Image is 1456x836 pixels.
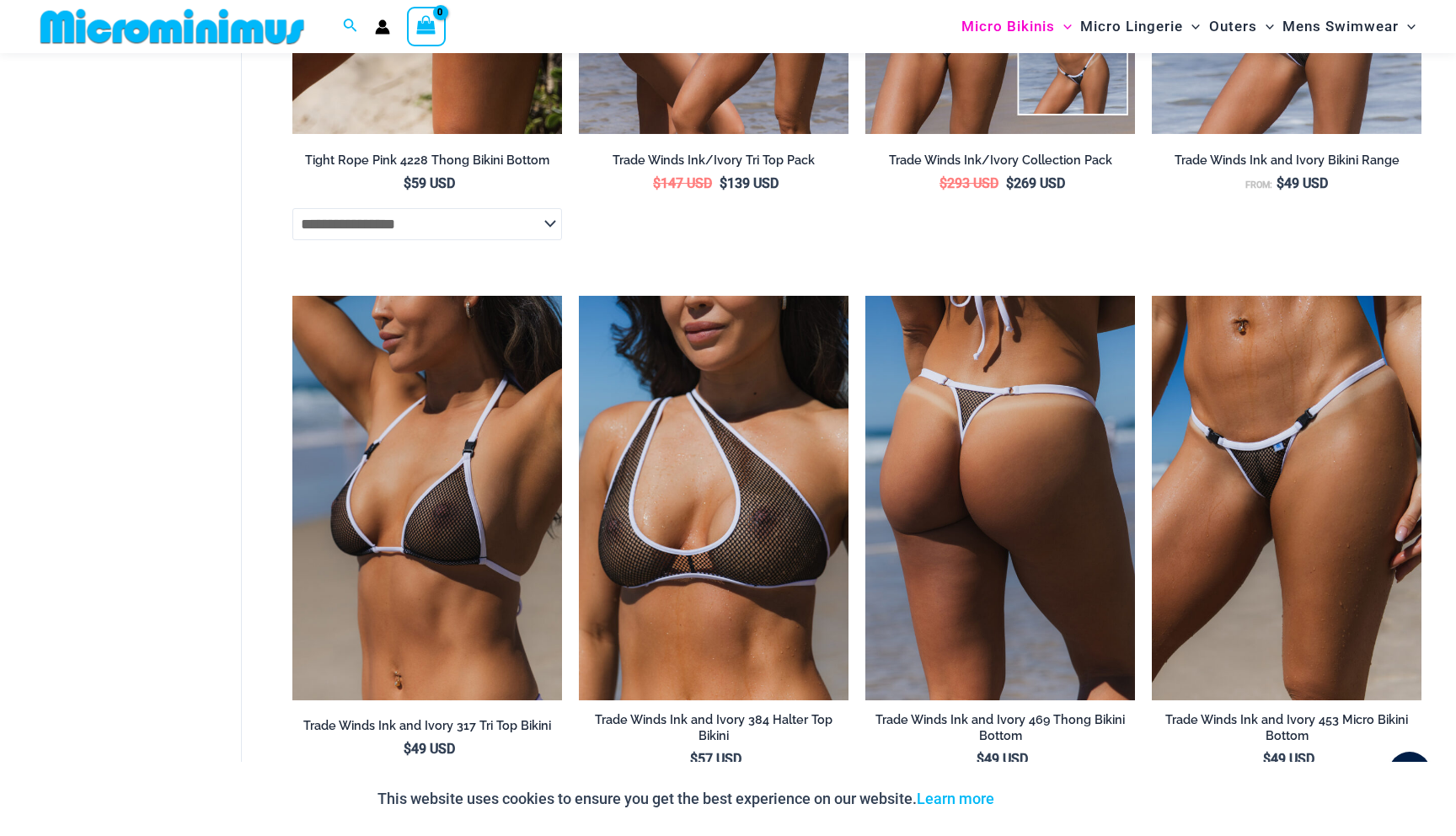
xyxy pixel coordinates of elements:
span: Mens Swimwear [1282,5,1399,48]
a: Tradewinds Ink and Ivory 469 Thong 01Tradewinds Ink and Ivory 469 Thong 02Tradewinds Ink and Ivor... [865,296,1135,700]
a: Micro BikinisMenu ToggleMenu Toggle [957,5,1076,48]
bdi: 269 USD [1006,175,1065,191]
a: Trade Winds Ink and Ivory Bikini Range [1152,153,1421,174]
bdi: 59 USD [404,175,455,191]
a: Tight Rope Pink 4228 Thong Bikini Bottom [292,153,562,174]
img: Tradewinds Ink and Ivory 317 Tri Top 01 [292,296,562,700]
span: Menu Toggle [1257,5,1274,48]
span: $ [939,175,947,191]
h2: Trade Winds Ink and Ivory 317 Tri Top Bikini [292,718,562,734]
span: $ [720,175,727,191]
span: $ [1277,175,1284,191]
span: Micro Bikinis [961,5,1055,48]
bdi: 49 USD [1263,751,1314,767]
bdi: 49 USD [1277,175,1328,191]
img: Tradewinds Ink and Ivory 384 Halter 01 [579,296,848,700]
span: $ [404,175,411,191]
span: Micro Lingerie [1080,5,1183,48]
span: $ [653,175,661,191]
a: Trade Winds Ink and Ivory 317 Tri Top Bikini [292,718,562,740]
a: Trade Winds Ink and Ivory 469 Thong Bikini Bottom [865,712,1135,750]
a: View Shopping Cart, empty [407,7,446,46]
a: Learn more [917,790,994,807]
bdi: 49 USD [404,741,455,757]
bdi: 147 USD [653,175,712,191]
span: $ [690,751,698,767]
h2: Trade Winds Ink/Ivory Collection Pack [865,153,1135,169]
h2: Trade Winds Ink/Ivory Tri Top Pack [579,153,848,169]
h2: Trade Winds Ink and Ivory 453 Micro Bikini Bottom [1152,712,1421,743]
a: Trade Winds Ink/Ivory Tri Top Pack [579,153,848,174]
a: Account icon link [375,19,390,35]
bdi: 49 USD [977,751,1028,767]
span: $ [1006,175,1014,191]
button: Accept [1007,779,1079,819]
span: $ [1263,751,1271,767]
bdi: 57 USD [690,751,741,767]
a: Search icon link [343,16,358,37]
span: $ [977,751,984,767]
a: Tradewinds Ink and Ivory 317 Tri Top 453 Micro 03Tradewinds Ink and Ivory 317 Tri Top 453 Micro 0... [1152,296,1421,700]
span: $ [404,741,411,757]
a: Trade Winds Ink/Ivory Collection Pack [865,153,1135,174]
h2: Tight Rope Pink 4228 Thong Bikini Bottom [292,153,562,169]
bdi: 139 USD [720,175,779,191]
a: Trade Winds Ink and Ivory 384 Halter Top Bikini [579,712,848,750]
a: Tradewinds Ink and Ivory 384 Halter 01Tradewinds Ink and Ivory 384 Halter 02Tradewinds Ink and Iv... [579,296,848,700]
img: Tradewinds Ink and Ivory 469 Thong 02 [865,296,1135,700]
bdi: 293 USD [939,175,998,191]
a: Trade Winds Ink and Ivory 453 Micro Bikini Bottom [1152,712,1421,750]
span: From: [1245,180,1272,190]
nav: Site Navigation [955,3,1422,51]
span: Menu Toggle [1055,5,1072,48]
span: Menu Toggle [1183,5,1200,48]
p: This website uses cookies to ensure you get the best experience on our website. [377,786,994,812]
img: MM SHOP LOGO FLAT [34,8,311,46]
img: Tradewinds Ink and Ivory 317 Tri Top 453 Micro 03 [1152,296,1421,700]
h2: Trade Winds Ink and Ivory 384 Halter Top Bikini [579,712,848,743]
h2: Trade Winds Ink and Ivory 469 Thong Bikini Bottom [865,712,1135,743]
a: Tradewinds Ink and Ivory 317 Tri Top 01Tradewinds Ink and Ivory 317 Tri Top 453 Micro 06Tradewind... [292,296,562,700]
span: Outers [1209,5,1257,48]
a: Mens SwimwearMenu ToggleMenu Toggle [1278,5,1420,48]
span: Menu Toggle [1399,5,1416,48]
a: Micro LingerieMenu ToggleMenu Toggle [1076,5,1204,48]
a: OutersMenu ToggleMenu Toggle [1205,5,1278,48]
h2: Trade Winds Ink and Ivory Bikini Range [1152,153,1421,169]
